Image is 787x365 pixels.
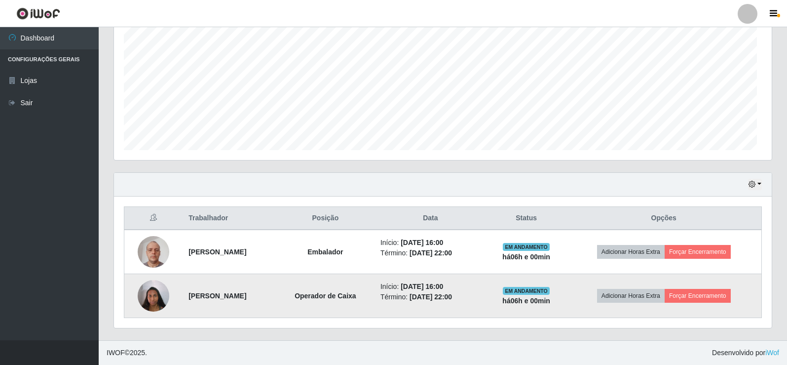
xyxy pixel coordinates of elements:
li: Início: [380,238,481,248]
button: Adicionar Horas Extra [597,245,665,259]
span: Desenvolvido por [712,348,779,358]
span: EM ANDAMENTO [503,287,550,295]
span: IWOF [107,349,125,357]
strong: há 06 h e 00 min [502,297,550,305]
li: Término: [380,248,481,258]
th: Posição [276,207,375,230]
span: EM ANDAMENTO [503,243,550,251]
strong: [PERSON_NAME] [188,248,246,256]
strong: [PERSON_NAME] [188,292,246,300]
span: © 2025 . [107,348,147,358]
a: iWof [765,349,779,357]
time: [DATE] 16:00 [401,283,443,290]
img: CoreUI Logo [16,7,60,20]
li: Término: [380,292,481,302]
strong: Operador de Caixa [295,292,356,300]
button: Forçar Encerramento [665,245,731,259]
time: [DATE] 22:00 [410,249,452,257]
img: 1723391026413.jpeg [138,231,169,273]
strong: Embalador [307,248,343,256]
time: [DATE] 16:00 [401,239,443,246]
time: [DATE] 22:00 [410,293,452,301]
button: Forçar Encerramento [665,289,731,303]
th: Status [487,207,566,230]
li: Início: [380,282,481,292]
button: Adicionar Horas Extra [597,289,665,303]
th: Trabalhador [183,207,276,230]
strong: há 06 h e 00 min [502,253,550,261]
th: Opções [566,207,761,230]
th: Data [375,207,487,230]
img: 1664803341239.jpeg [138,275,169,317]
